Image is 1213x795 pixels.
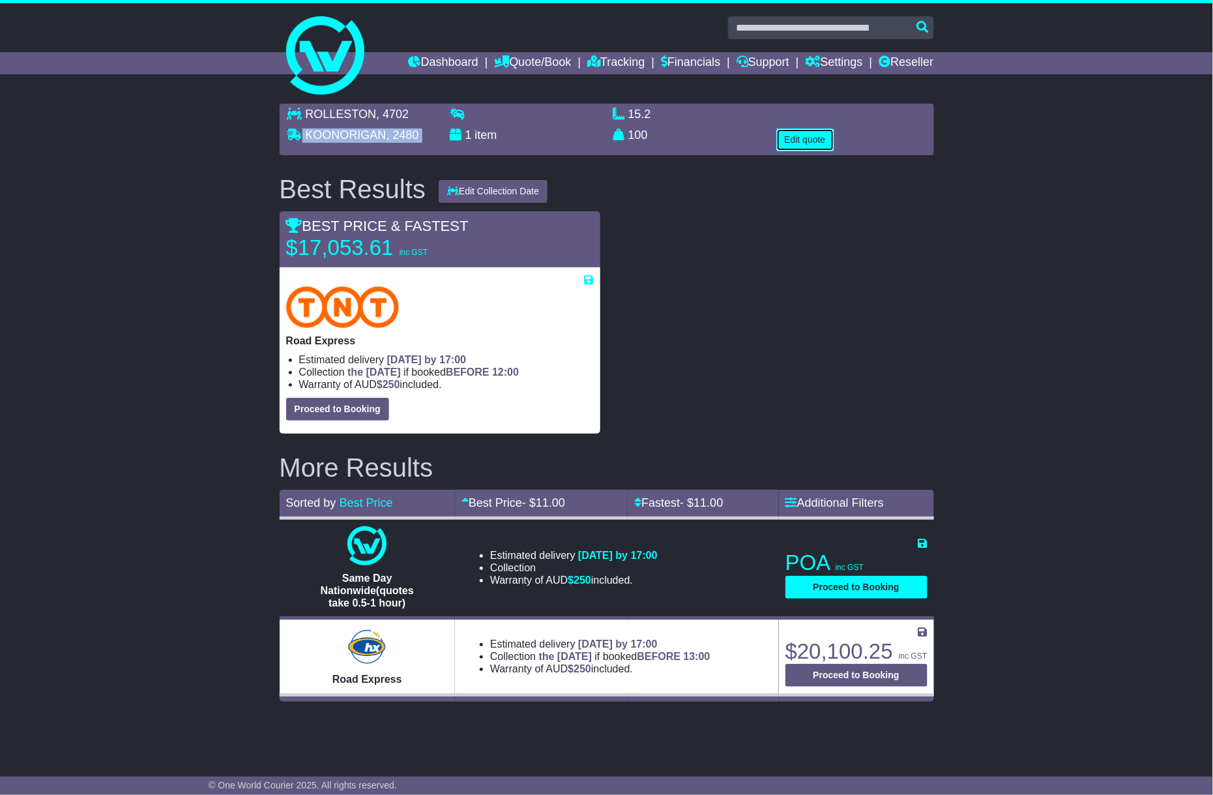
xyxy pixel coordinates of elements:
[299,378,594,391] li: Warranty of AUD included.
[680,496,723,509] span: - $
[321,573,414,608] span: Same Day Nationwide(quotes take 0.5-1 hour)
[899,652,927,661] span: inc GST
[684,651,710,662] span: 13:00
[785,496,884,509] a: Additional Filters
[806,52,863,74] a: Settings
[628,128,648,142] span: 100
[286,335,594,347] p: Road Express
[475,128,497,142] span: item
[637,651,681,662] span: BEFORE
[490,549,658,562] li: Estimated delivery
[299,353,594,366] li: Estimated delivery
[347,526,387,565] img: One World Courier: Same Day Nationwide(quotes take 0.5-1 hour)
[494,52,571,74] a: Quote/Book
[286,496,336,509] span: Sorted by
[490,663,710,675] li: Warranty of AUD included.
[785,664,928,687] button: Proceed to Booking
[209,780,397,790] span: © One World Courier 2025. All rights reserved.
[387,354,467,365] span: [DATE] by 17:00
[522,496,565,509] span: - $
[340,496,393,509] a: Best Price
[568,575,591,586] span: $
[539,651,592,662] span: the [DATE]
[492,367,519,378] span: 12:00
[280,453,934,482] h2: More Results
[306,128,387,142] span: KOONORIGAN
[836,563,864,572] span: inc GST
[785,576,928,599] button: Proceed to Booking
[490,650,710,663] li: Collection
[387,128,419,142] span: , 2480
[574,575,591,586] span: 250
[461,496,565,509] a: Best Price- $11.00
[465,128,472,142] span: 1
[587,52,645,74] a: Tracking
[568,663,591,674] span: $
[694,496,723,509] span: 11.00
[306,108,377,121] span: ROLLESTON
[490,638,710,650] li: Estimated delivery
[879,52,933,74] a: Reseller
[578,550,658,561] span: [DATE] by 17:00
[377,379,400,390] span: $
[737,52,789,74] a: Support
[286,218,469,234] span: BEST PRICE & FASTEST
[286,398,389,421] button: Proceed to Booking
[286,235,449,261] p: $17,053.61
[490,574,658,586] li: Warranty of AUD included.
[776,128,834,151] button: Edit quote
[409,52,478,74] a: Dashboard
[539,651,710,662] span: if booked
[578,638,658,650] span: [DATE] by 17:00
[785,638,928,665] p: $20,100.25
[446,367,490,378] span: BEFORE
[536,496,565,509] span: 11.00
[400,248,428,257] span: inc GST
[332,674,402,685] span: Road Express
[661,52,720,74] a: Financials
[273,175,433,203] div: Best Results
[383,379,400,390] span: 250
[785,550,928,576] p: POA
[286,286,400,328] img: TNT Domestic: Road Express
[376,108,409,121] span: , 4702
[439,180,548,203] button: Edit Collection Date
[347,367,519,378] span: if booked
[628,108,651,121] span: 15.2
[345,627,388,667] img: Hunter Express: Road Express
[299,366,594,378] li: Collection
[490,562,658,574] li: Collection
[634,496,723,509] a: Fastest- $11.00
[574,663,591,674] span: 250
[347,367,400,378] span: the [DATE]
